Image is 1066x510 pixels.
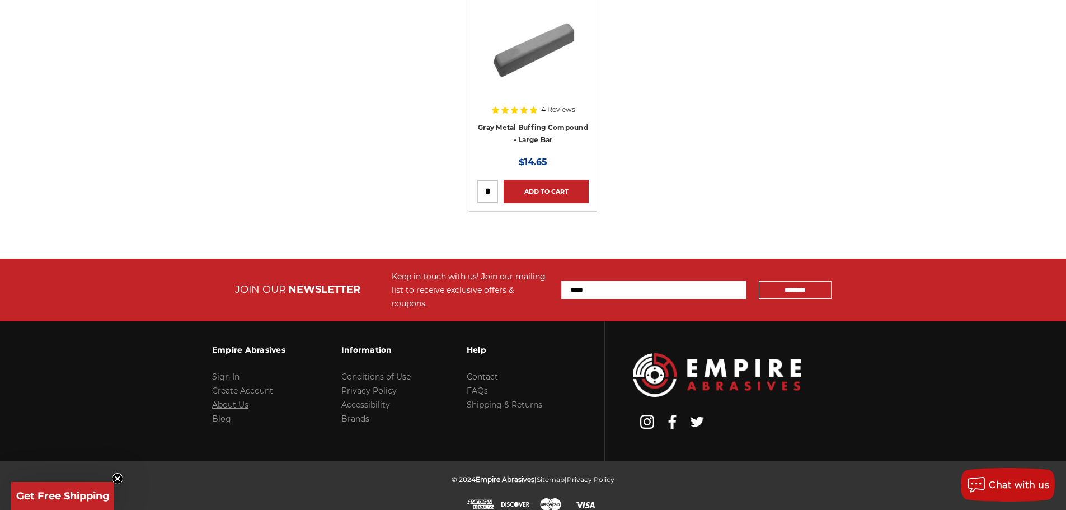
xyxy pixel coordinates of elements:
[541,106,575,113] span: 4 Reviews
[504,180,589,203] a: Add to Cart
[212,372,240,382] a: Sign In
[467,372,498,382] a: Contact
[633,353,801,396] img: Empire Abrasives Logo Image
[478,123,588,144] a: Gray Metal Buffing Compound - Large Bar
[235,283,286,296] span: JOIN OUR
[476,475,534,484] span: Empire Abrasives
[212,386,273,396] a: Create Account
[11,482,114,510] div: Get Free ShippingClose teaser
[537,475,565,484] a: Sitemap
[341,400,390,410] a: Accessibility
[519,157,547,167] span: $14.65
[467,386,488,396] a: FAQs
[489,2,578,91] img: Gray Buffing Compound
[341,414,369,424] a: Brands
[452,472,614,486] p: © 2024 | |
[467,338,542,362] h3: Help
[961,468,1055,502] button: Chat with us
[212,400,248,410] a: About Us
[212,414,231,424] a: Blog
[341,338,411,362] h3: Information
[567,475,614,484] a: Privacy Policy
[392,270,550,310] div: Keep in touch with us! Join our mailing list to receive exclusive offers & coupons.
[989,480,1049,490] span: Chat with us
[341,386,397,396] a: Privacy Policy
[212,338,285,362] h3: Empire Abrasives
[467,400,542,410] a: Shipping & Returns
[16,490,110,502] span: Get Free Shipping
[341,372,411,382] a: Conditions of Use
[288,283,360,296] span: NEWSLETTER
[477,2,589,108] a: Gray Buffing Compound
[112,473,123,484] button: Close teaser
